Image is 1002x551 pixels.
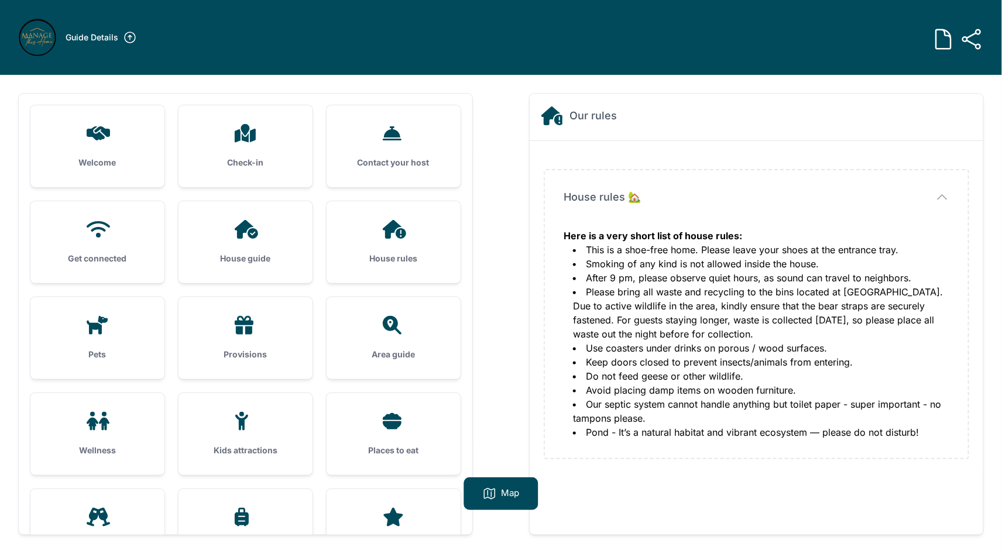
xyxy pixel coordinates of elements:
[345,157,442,168] h3: Contact your host
[30,201,164,283] a: Get connected
[66,30,137,44] a: Guide Details
[573,369,949,383] li: Do not feed geese or other wildlife.
[564,230,742,242] strong: Here is a very short list of house rules:
[19,19,56,56] img: 9xrb8zdmh9lp8oa3vk2ozchhk71a
[30,297,164,379] a: Pets
[573,425,949,439] li: Pond - It’s a natural habitat and vibrant ecosystem — please do not disturb!
[179,105,313,187] a: Check-in
[197,157,294,168] h3: Check-in
[573,257,949,271] li: Smoking of any kind is not allowed inside the house.
[30,105,164,187] a: Welcome
[569,108,617,124] h2: Our rules
[197,349,294,360] h3: Provisions
[573,355,949,369] li: Keep doors closed to prevent insects/animals from entering.
[49,253,146,264] h3: Get connected
[345,349,442,360] h3: Area guide
[197,445,294,456] h3: Kids attractions
[179,393,313,475] a: Kids attractions
[573,271,949,285] li: After 9 pm, please observe quiet hours, as sound can travel to neighbors.
[573,243,949,257] li: This is a shoe-free home. Please leave your shoes at the entrance tray.
[345,445,442,456] h3: Places to eat
[345,253,442,264] h3: House rules
[573,383,949,397] li: Avoid placing damp items on wooden furniture.
[564,189,949,205] button: House rules 🏡
[179,297,313,379] a: Provisions
[197,253,294,264] h3: House guide
[30,393,164,475] a: Wellness
[502,487,520,501] p: Map
[573,397,949,425] li: Our septic system cannot handle anything but toilet paper - super important - no tampons please.
[66,32,118,43] h3: Guide Details
[327,105,461,187] a: Contact your host
[573,341,949,355] li: Use coasters under drinks on porous / wood surfaces.
[573,285,949,341] li: Please bring all waste and recycling to the bins located at [GEOGRAPHIC_DATA]. Due to active wild...
[179,201,313,283] a: House guide
[564,189,641,205] span: House rules 🏡
[49,445,146,456] h3: Wellness
[49,157,146,168] h3: Welcome
[327,297,461,379] a: Area guide
[49,349,146,360] h3: Pets
[327,201,461,283] a: House rules
[327,393,461,475] a: Places to eat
